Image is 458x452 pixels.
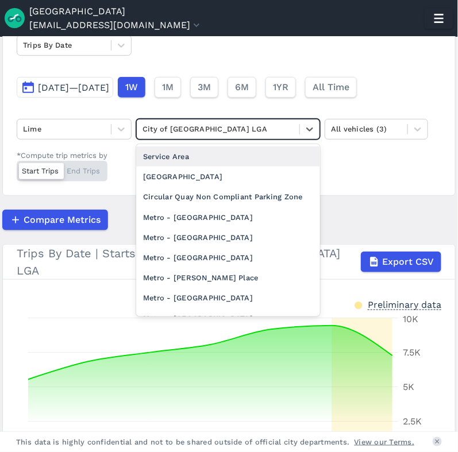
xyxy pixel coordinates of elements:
div: Metro - [GEOGRAPHIC_DATA] [136,207,320,227]
div: Metro - [GEOGRAPHIC_DATA] [136,248,320,268]
div: Metro - [GEOGRAPHIC_DATA] [136,227,320,248]
span: 1W [125,80,138,94]
div: Service Area [136,146,320,167]
span: 1YR [273,80,288,94]
a: [GEOGRAPHIC_DATA] [29,5,125,18]
tspan: 2.5K [403,416,422,427]
span: 1M [162,80,174,94]
div: Trips By Date | Starts | Lime | City of [GEOGRAPHIC_DATA] LGA [17,245,441,279]
span: All Time [313,80,349,94]
tspan: 10K [403,314,418,325]
tspan: 5K [403,382,414,393]
button: [EMAIL_ADDRESS][DOMAIN_NAME] [29,18,202,32]
tspan: 7.5K [403,347,421,358]
button: 1M [155,77,181,98]
button: All Time [305,77,357,98]
div: Metro - [PERSON_NAME] Place [136,268,320,288]
button: 1YR [265,77,296,98]
span: 6M [235,80,249,94]
span: Export CSV [382,255,434,269]
a: View our Terms. [355,436,415,447]
img: Ride Report [5,8,29,28]
div: Circular Quay Non Compliant Parking Zone [136,187,320,207]
span: Compare Metrics [24,213,101,227]
button: Compare Metrics [2,210,108,230]
button: 6M [228,77,256,98]
button: [DATE]—[DATE] [17,77,113,98]
div: [GEOGRAPHIC_DATA] [136,167,320,187]
div: Metro - [GEOGRAPHIC_DATA] [136,308,320,329]
div: Metro - [GEOGRAPHIC_DATA] [136,288,320,308]
span: 3M [198,80,211,94]
div: *Compute trip metrics by [17,150,107,161]
button: Export CSV [361,252,441,272]
button: 1W [118,77,145,98]
button: 3M [190,77,218,98]
div: Preliminary data [368,298,441,310]
span: [DATE]—[DATE] [38,82,109,93]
